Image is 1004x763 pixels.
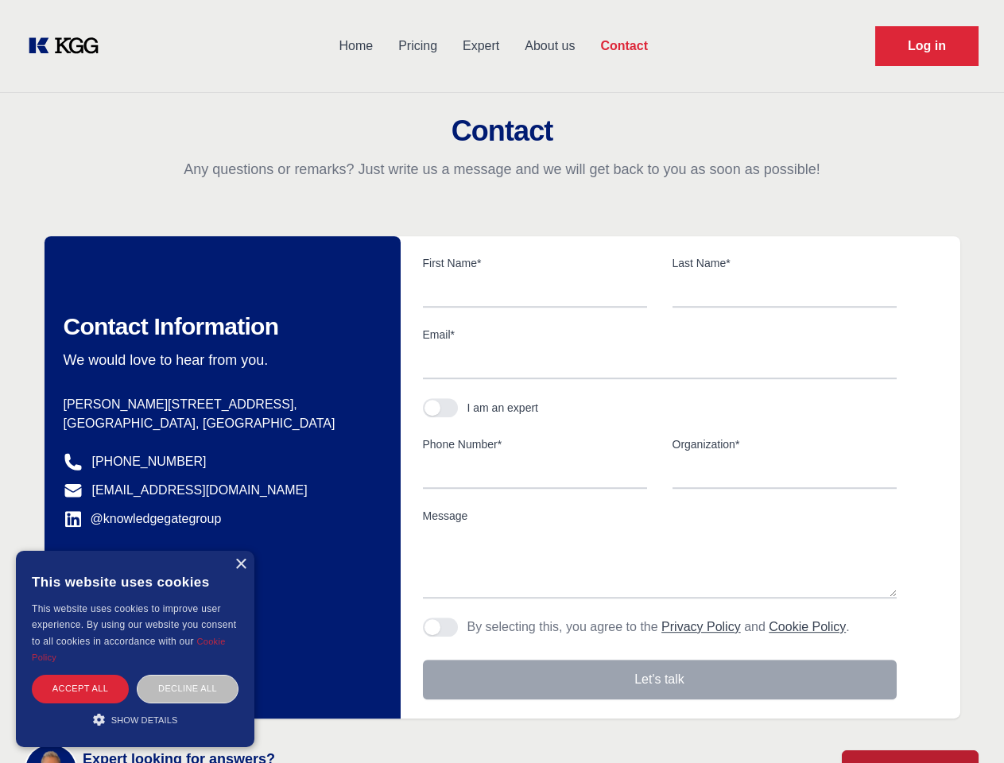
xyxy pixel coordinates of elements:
[137,675,238,703] div: Decline all
[423,660,897,699] button: Let's talk
[386,25,450,67] a: Pricing
[587,25,661,67] a: Contact
[92,452,207,471] a: [PHONE_NUMBER]
[64,509,222,529] a: @knowledgegategroup
[467,400,539,416] div: I am an expert
[19,160,985,179] p: Any questions or remarks? Just write us a message and we will get back to you as soon as possible!
[512,25,587,67] a: About us
[64,395,375,414] p: [PERSON_NAME][STREET_ADDRESS],
[25,33,111,59] a: KOL Knowledge Platform: Talk to Key External Experts (KEE)
[32,563,238,601] div: This website uses cookies
[32,711,238,727] div: Show details
[64,312,375,341] h2: Contact Information
[423,508,897,524] label: Message
[32,637,226,662] a: Cookie Policy
[64,414,375,433] p: [GEOGRAPHIC_DATA], [GEOGRAPHIC_DATA]
[450,25,512,67] a: Expert
[92,481,308,500] a: [EMAIL_ADDRESS][DOMAIN_NAME]
[111,715,178,725] span: Show details
[661,620,741,633] a: Privacy Policy
[326,25,386,67] a: Home
[925,687,1004,763] iframe: Chat Widget
[235,559,246,571] div: Close
[769,620,846,633] a: Cookie Policy
[32,675,129,703] div: Accept all
[19,115,985,147] h2: Contact
[423,255,647,271] label: First Name*
[423,327,897,343] label: Email*
[875,26,979,66] a: Request Demo
[64,351,375,370] p: We would love to hear from you.
[467,618,850,637] p: By selecting this, you agree to the and .
[673,255,897,271] label: Last Name*
[673,436,897,452] label: Organization*
[423,436,647,452] label: Phone Number*
[32,603,236,647] span: This website uses cookies to improve user experience. By using our website you consent to all coo...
